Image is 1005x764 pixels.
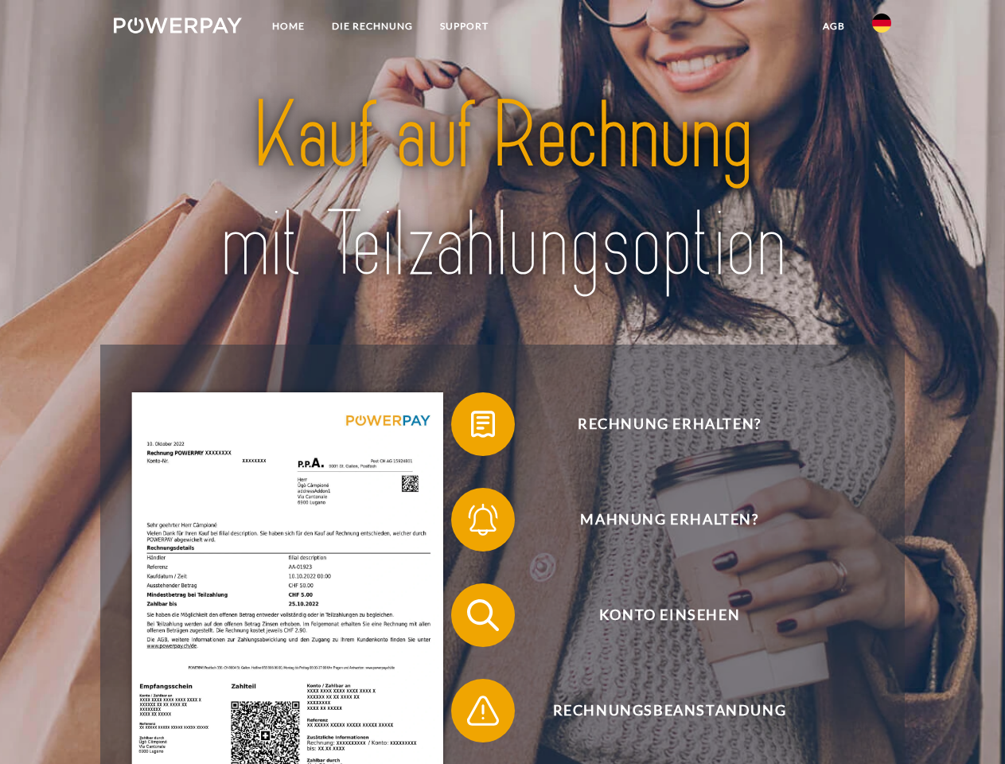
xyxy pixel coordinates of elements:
button: Mahnung erhalten? [451,488,865,552]
span: Konto einsehen [474,583,864,647]
span: Mahnung erhalten? [474,488,864,552]
a: Home [259,12,318,41]
img: qb_warning.svg [463,691,503,731]
img: logo-powerpay-white.svg [114,18,242,33]
img: qb_search.svg [463,595,503,635]
button: Konto einsehen [451,583,865,647]
img: de [872,14,891,33]
button: Rechnung erhalten? [451,392,865,456]
a: DIE RECHNUNG [318,12,427,41]
span: Rechnung erhalten? [474,392,864,456]
img: title-powerpay_de.svg [152,76,853,305]
img: qb_bell.svg [463,500,503,540]
a: agb [809,12,859,41]
a: SUPPORT [427,12,502,41]
img: qb_bill.svg [463,404,503,444]
button: Rechnungsbeanstandung [451,679,865,743]
span: Rechnungsbeanstandung [474,679,864,743]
